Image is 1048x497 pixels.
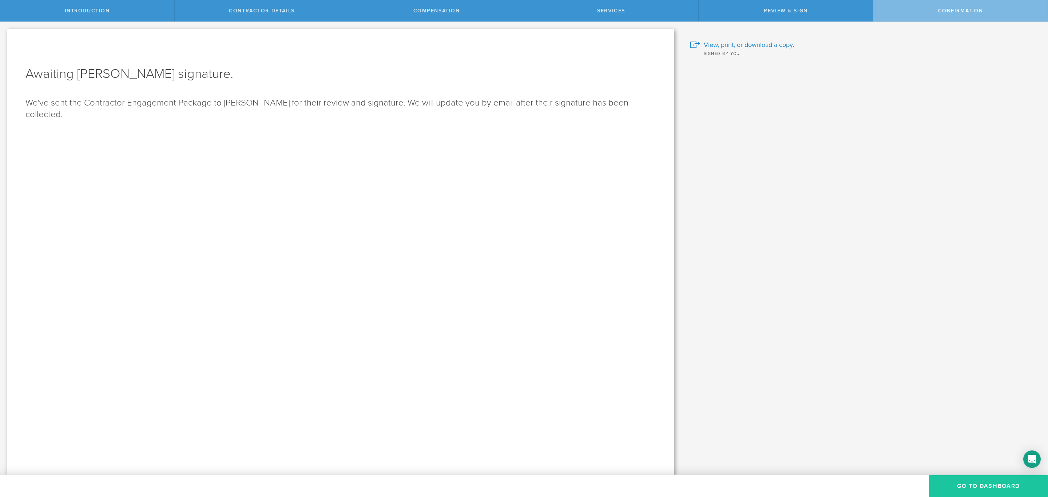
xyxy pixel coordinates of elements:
button: Go To Dashboard [929,475,1048,497]
span: View, print, or download a copy. [704,40,794,49]
span: Compensation [413,8,460,14]
p: We've sent the Contractor Engagement Package to [PERSON_NAME] for their review and signature. We ... [25,97,656,120]
span: Confirmation [938,8,983,14]
span: Services [597,8,625,14]
div: Open Intercom Messenger [1023,450,1041,468]
span: Contractor details [229,8,295,14]
span: Review & sign [764,8,808,14]
span: Introduction [65,8,110,14]
div: Signed by you [690,49,1037,57]
h1: Awaiting [PERSON_NAME] signature. [25,65,656,83]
